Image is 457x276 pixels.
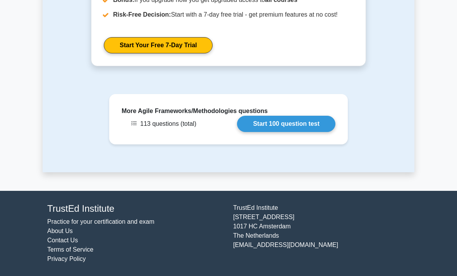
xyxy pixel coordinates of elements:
a: Privacy Policy [47,255,86,262]
a: Start Your Free 7-Day Trial [104,37,213,53]
a: Practice for your certification and exam [47,218,155,225]
a: Contact Us [47,237,78,243]
h4: TrustEd Institute [47,203,224,214]
a: Start 100 question test [237,116,335,132]
a: About Us [47,228,73,234]
a: Terms of Service [47,246,93,253]
div: TrustEd Institute [STREET_ADDRESS] 1017 HC Amsterdam The Netherlands [EMAIL_ADDRESS][DOMAIN_NAME] [228,203,414,264]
